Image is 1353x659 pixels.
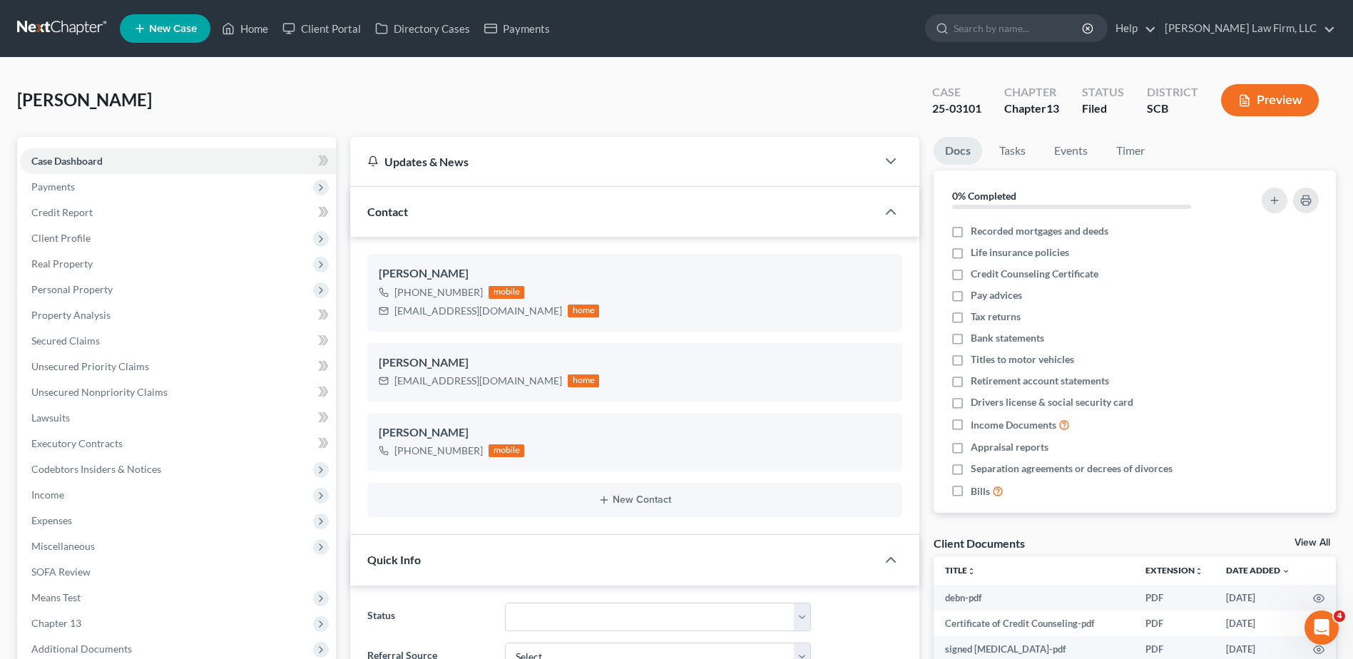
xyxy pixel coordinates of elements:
[971,224,1108,238] span: Recorded mortgages and deeds
[1195,567,1203,576] i: unfold_more
[971,331,1044,345] span: Bank statements
[31,566,91,578] span: SOFA Review
[367,553,421,566] span: Quick Info
[1134,585,1215,611] td: PDF
[1215,585,1302,611] td: [DATE]
[275,16,368,41] a: Client Portal
[1082,84,1124,101] div: Status
[31,412,70,424] span: Lawsuits
[394,304,562,318] div: [EMAIL_ADDRESS][DOMAIN_NAME]
[1082,101,1124,117] div: Filed
[1295,538,1330,548] a: View All
[489,286,524,299] div: mobile
[1046,101,1059,115] span: 13
[31,360,149,372] span: Unsecured Priority Claims
[971,461,1173,476] span: Separation agreements or decrees of divorces
[20,431,336,456] a: Executory Contracts
[971,310,1021,324] span: Tax returns
[394,374,562,388] div: [EMAIL_ADDRESS][DOMAIN_NAME]
[31,257,93,270] span: Real Property
[31,463,161,475] span: Codebtors Insiders & Notices
[934,585,1134,611] td: debn-pdf
[568,374,599,387] div: home
[379,265,891,282] div: [PERSON_NAME]
[971,418,1056,432] span: Income Documents
[971,374,1109,388] span: Retirement account statements
[31,617,81,629] span: Chapter 13
[971,267,1098,281] span: Credit Counseling Certificate
[952,190,1016,202] strong: 0% Completed
[932,101,981,117] div: 25-03101
[20,148,336,174] a: Case Dashboard
[967,567,976,576] i: unfold_more
[945,565,976,576] a: Titleunfold_more
[1147,101,1198,117] div: SCB
[971,395,1133,409] span: Drivers license & social security card
[932,84,981,101] div: Case
[489,444,524,457] div: mobile
[971,245,1069,260] span: Life insurance policies
[31,180,75,193] span: Payments
[31,540,95,552] span: Miscellaneous
[20,354,336,379] a: Unsecured Priority Claims
[31,232,91,244] span: Client Profile
[394,444,483,458] div: [PHONE_NUMBER]
[31,386,168,398] span: Unsecured Nonpriority Claims
[1226,565,1290,576] a: Date Added expand_more
[379,424,891,441] div: [PERSON_NAME]
[934,137,982,165] a: Docs
[954,15,1084,41] input: Search by name...
[360,603,497,631] label: Status
[1215,611,1302,636] td: [DATE]
[20,302,336,328] a: Property Analysis
[31,206,93,218] span: Credit Report
[1134,611,1215,636] td: PDF
[1282,567,1290,576] i: expand_more
[367,205,408,218] span: Contact
[568,305,599,317] div: home
[1334,611,1345,622] span: 4
[971,288,1022,302] span: Pay advices
[31,514,72,526] span: Expenses
[31,489,64,501] span: Income
[20,559,336,585] a: SOFA Review
[1147,84,1198,101] div: District
[367,154,859,169] div: Updates & News
[1145,565,1203,576] a: Extensionunfold_more
[368,16,477,41] a: Directory Cases
[1105,137,1156,165] a: Timer
[934,611,1134,636] td: Certificate of Credit Counseling-pdf
[17,89,152,110] span: [PERSON_NAME]
[31,309,111,321] span: Property Analysis
[31,643,132,655] span: Additional Documents
[149,24,197,34] span: New Case
[31,591,81,603] span: Means Test
[1158,16,1335,41] a: [PERSON_NAME] Law Firm, LLC
[988,137,1037,165] a: Tasks
[379,354,891,372] div: [PERSON_NAME]
[20,200,336,225] a: Credit Report
[20,405,336,431] a: Lawsuits
[1108,16,1156,41] a: Help
[1004,101,1059,117] div: Chapter
[394,285,483,300] div: [PHONE_NUMBER]
[379,494,891,506] button: New Contact
[31,155,103,167] span: Case Dashboard
[20,379,336,405] a: Unsecured Nonpriority Claims
[971,484,990,499] span: Bills
[1305,611,1339,645] iframe: Intercom live chat
[477,16,557,41] a: Payments
[31,437,123,449] span: Executory Contracts
[971,352,1074,367] span: Titles to motor vehicles
[31,283,113,295] span: Personal Property
[934,536,1025,551] div: Client Documents
[1004,84,1059,101] div: Chapter
[20,328,336,354] a: Secured Claims
[971,440,1048,454] span: Appraisal reports
[31,334,100,347] span: Secured Claims
[215,16,275,41] a: Home
[1221,84,1319,116] button: Preview
[1043,137,1099,165] a: Events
